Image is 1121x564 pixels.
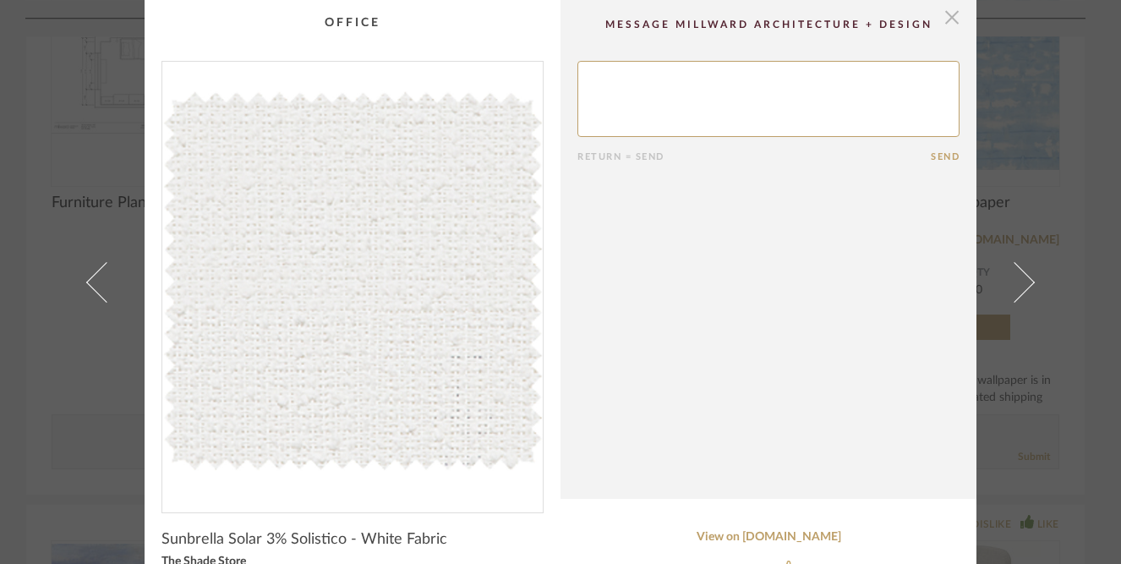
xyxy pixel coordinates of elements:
[931,151,960,162] button: Send
[577,530,960,545] a: View on [DOMAIN_NAME]
[161,530,447,549] span: Sunbrella Solar 3% Solistico - White Fabric
[162,62,543,499] div: 0
[162,62,543,499] img: d4ef8afc-c521-4752-9ee0-7c40fcc748f0_1000x1000.jpg
[577,151,931,162] div: Return = Send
